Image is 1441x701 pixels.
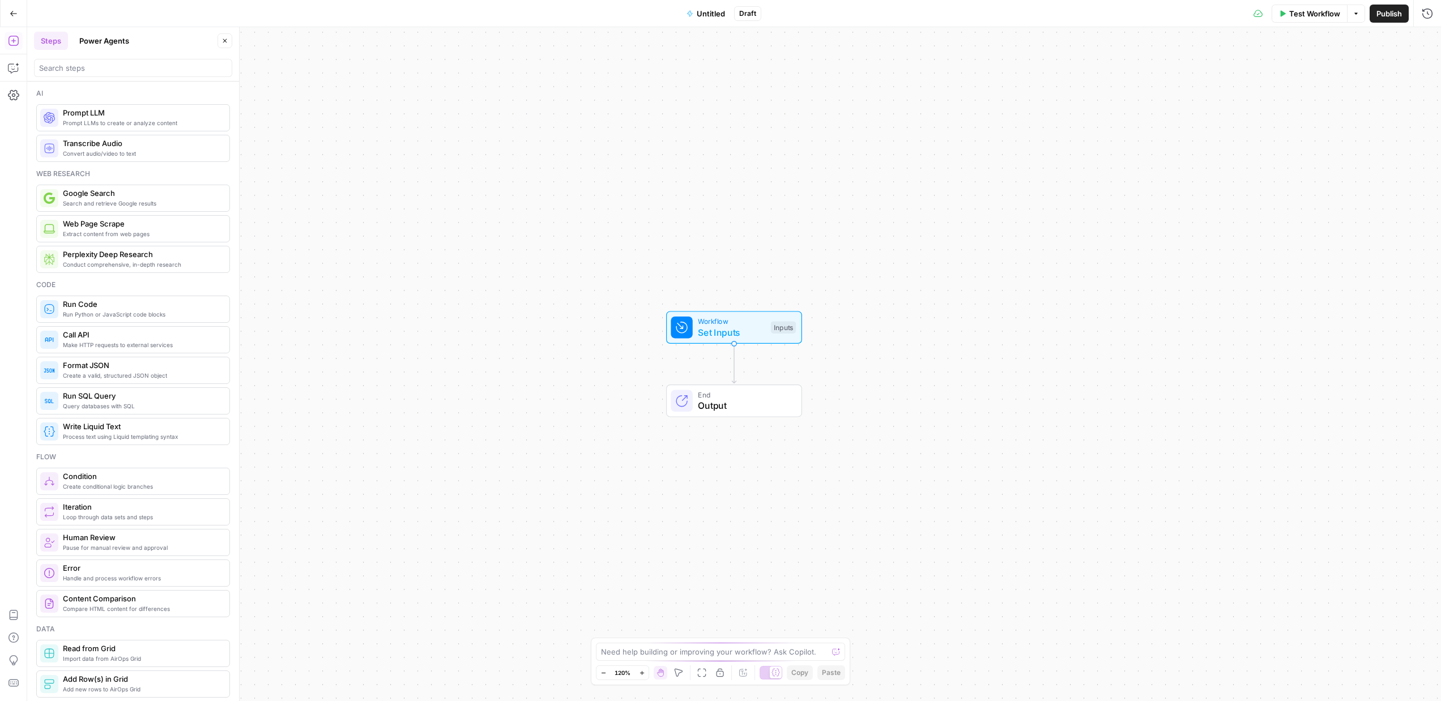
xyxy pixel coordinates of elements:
span: Conduct comprehensive, in-depth research [63,260,220,269]
button: Power Agents [73,32,136,50]
span: Write Liquid Text [63,421,220,432]
div: Code [36,280,230,290]
span: Condition [63,471,220,482]
span: Format JSON [63,360,220,371]
div: Web research [36,169,230,179]
input: Search steps [39,62,227,74]
span: Read from Grid [63,643,220,654]
span: Create conditional logic branches [63,482,220,491]
button: Steps [34,32,68,50]
span: Draft [739,8,756,19]
span: Run Python or JavaScript code blocks [63,310,220,319]
span: Error [63,562,220,574]
span: Paste [822,668,841,678]
span: Iteration [63,501,220,512]
span: Pause for manual review and approval [63,543,220,552]
span: 120% [615,668,630,677]
span: Search and retrieve Google results [63,199,220,208]
span: End [698,389,790,400]
span: Loop through data sets and steps [63,512,220,522]
div: Ai [36,88,230,99]
span: Call API [63,329,220,340]
span: Publish [1376,8,1402,19]
span: Workflow [698,316,765,327]
span: Import data from AirOps Grid [63,654,220,663]
div: Inputs [771,321,796,334]
span: Google Search [63,187,220,199]
div: WorkflowSet InputsInputs [629,311,839,344]
span: Output [698,399,790,412]
span: Run Code [63,298,220,310]
span: Process text using Liquid templating syntax [63,432,220,441]
button: Untitled [680,5,732,23]
span: Run SQL Query [63,390,220,401]
span: Extract content from web pages [63,229,220,238]
span: Untitled [697,8,725,19]
span: Compare HTML content for differences [63,604,220,613]
button: Test Workflow [1272,5,1347,23]
span: Query databases with SQL [63,401,220,411]
span: Content Comparison [63,593,220,604]
span: Perplexity Deep Research [63,249,220,260]
span: Convert audio/video to text [63,149,220,158]
span: Add new rows to AirOps Grid [63,685,220,694]
span: Make HTTP requests to external services [63,340,220,349]
button: Publish [1370,5,1409,23]
button: Copy [787,665,813,680]
span: Test Workflow [1289,8,1340,19]
span: Set Inputs [698,326,765,339]
span: Handle and process workflow errors [63,574,220,583]
g: Edge from start to end [732,344,736,383]
div: Data [36,624,230,634]
div: Flow [36,452,230,462]
div: EndOutput [629,384,839,417]
span: Transcribe Audio [63,138,220,149]
span: Copy [791,668,808,678]
span: Human Review [63,532,220,543]
span: Web Page Scrape [63,218,220,229]
span: Prompt LLM [63,107,220,118]
span: Add Row(s) in Grid [63,673,220,685]
span: Create a valid, structured JSON object [63,371,220,380]
button: Paste [817,665,845,680]
span: Prompt LLMs to create or analyze content [63,118,220,127]
img: vrinnnclop0vshvmafd7ip1g7ohf [44,598,55,609]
